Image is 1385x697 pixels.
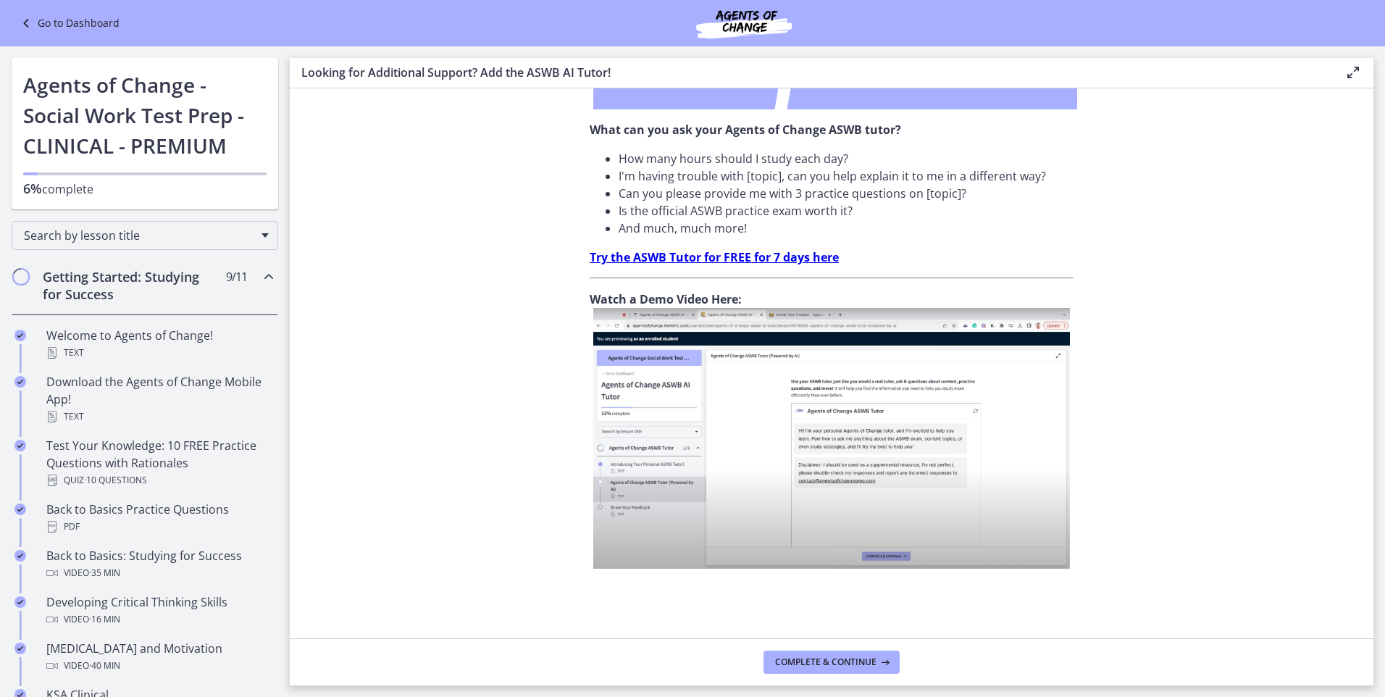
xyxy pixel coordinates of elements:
[590,249,839,265] a: Try the ASWB Tutor for FREE for 7 days here
[23,70,267,161] h1: Agents of Change - Social Work Test Prep - CLINICAL - PREMIUM
[89,564,120,582] span: · 35 min
[14,376,26,388] i: Completed
[24,228,254,243] span: Search by lesson title
[46,501,272,535] div: Back to Basics Practice Questions
[590,122,901,138] strong: What can you ask your Agents of Change ASWB tutor?
[23,180,42,197] span: 6%
[590,291,742,307] strong: Watch a Demo Video Here:
[301,64,1321,81] h3: Looking for Additional Support? Add the ASWB AI Tutor!
[14,596,26,608] i: Completed
[46,408,272,425] div: Text
[46,472,272,489] div: Quiz
[46,564,272,582] div: Video
[46,437,272,489] div: Test Your Knowledge: 10 FREE Practice Questions with Rationales
[17,14,120,32] a: Go to Dashboard
[619,202,1074,220] li: Is the official ASWB practice exam worth it?
[84,472,147,489] span: · 10 Questions
[46,518,272,535] div: PDF
[46,657,272,675] div: Video
[763,651,900,674] button: Complete & continue
[593,308,1070,569] img: Screen_Shot_2023-10-30_at_6.23.49_PM.png
[12,221,278,250] div: Search by lesson title
[46,373,272,425] div: Download the Agents of Change Mobile App!
[46,344,272,362] div: Text
[43,268,219,303] h2: Getting Started: Studying for Success
[775,656,876,668] span: Complete & continue
[619,220,1074,237] li: And much, much more!
[46,611,272,628] div: Video
[46,640,272,675] div: [MEDICAL_DATA] and Motivation
[46,327,272,362] div: Welcome to Agents of Change!
[89,611,120,628] span: · 16 min
[619,185,1074,202] li: Can you please provide me with 3 practice questions on [topic]?
[226,268,247,285] span: 9 / 11
[14,440,26,451] i: Completed
[619,167,1074,185] li: I'm having trouble with [topic], can you help explain it to me in a different way?
[657,6,831,41] img: Agents of Change
[89,657,120,675] span: · 40 min
[46,547,272,582] div: Back to Basics: Studying for Success
[14,550,26,562] i: Completed
[619,150,1074,167] li: How many hours should I study each day?
[46,593,272,628] div: Developing Critical Thinking Skills
[14,643,26,654] i: Completed
[14,504,26,515] i: Completed
[14,330,26,341] i: Completed
[23,180,267,198] p: complete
